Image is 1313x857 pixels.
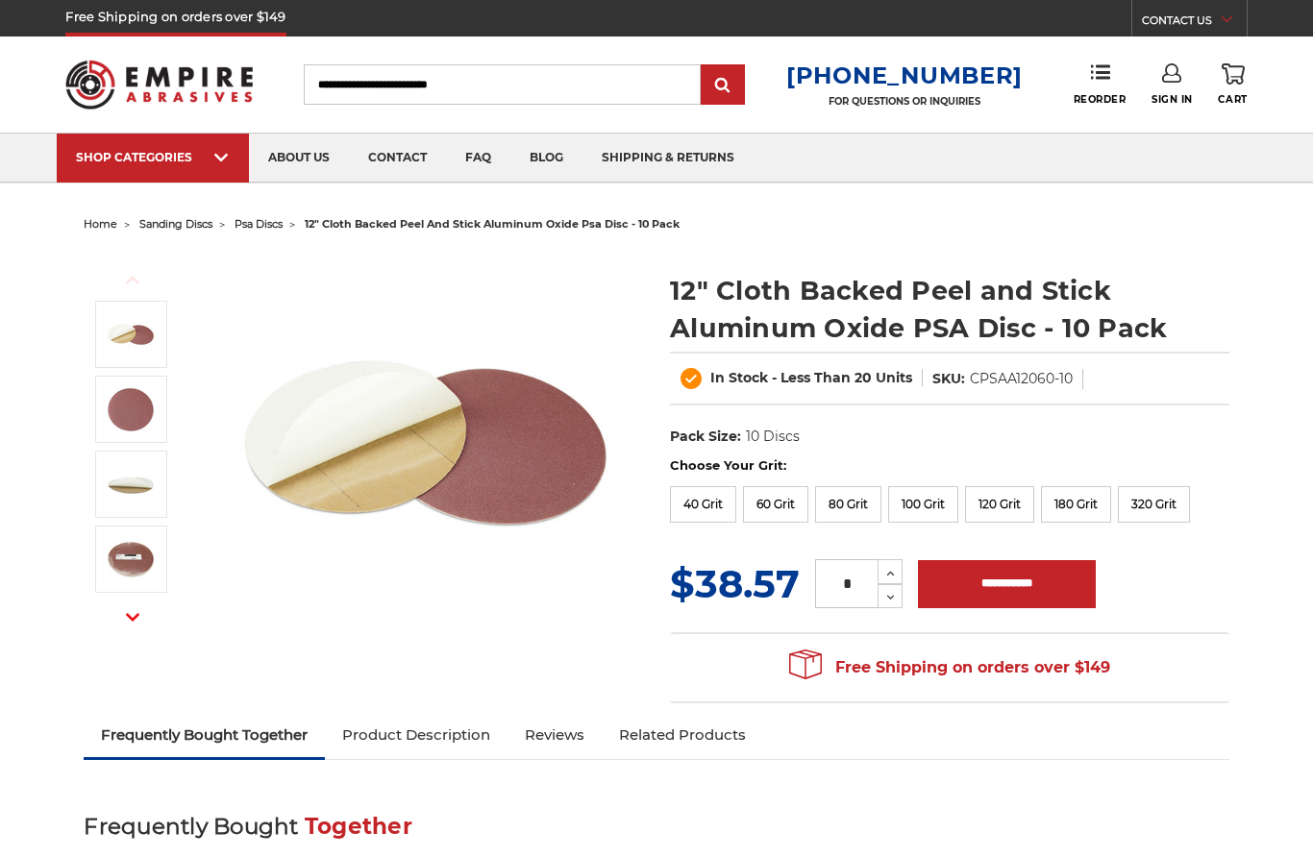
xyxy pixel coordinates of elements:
a: shipping & returns [582,134,754,183]
dt: Pack Size: [670,427,741,447]
span: Cart [1218,93,1247,106]
span: - Less Than [772,369,851,386]
button: Previous [110,259,156,301]
img: Empire Abrasives [65,48,252,121]
a: Product Description [325,714,508,756]
a: Related Products [602,714,763,756]
a: Reviews [508,714,602,756]
span: $38.57 [670,560,800,607]
a: Frequently Bought Together [84,714,325,756]
span: In Stock [710,369,768,386]
a: Reorder [1074,63,1127,105]
a: blog [510,134,582,183]
a: contact [349,134,446,183]
span: 20 [855,369,872,386]
span: Together [305,813,412,840]
a: CONTACT US [1142,10,1247,37]
span: Sign In [1152,93,1193,106]
div: SHOP CATEGORIES [76,150,230,164]
img: clothed backed AOX PSA - 10 Pack [107,535,155,583]
img: 12 inch Aluminum Oxide PSA Sanding Disc with Cloth Backing [107,310,155,358]
a: faq [446,134,510,183]
a: about us [249,134,349,183]
span: Frequently Bought [84,813,298,840]
label: Choose Your Grit: [670,456,1229,476]
a: [PHONE_NUMBER] [786,61,1023,89]
button: Next [110,597,156,638]
dt: SKU: [932,369,965,389]
dd: CPSAA12060-10 [970,369,1073,389]
span: Reorder [1074,93,1127,106]
h1: 12" Cloth Backed Peel and Stick Aluminum Oxide PSA Disc - 10 Pack [670,272,1229,347]
img: peel and stick psa aluminum oxide disc [107,385,155,433]
dd: 10 Discs [746,427,800,447]
span: Units [876,369,912,386]
a: Cart [1218,63,1247,106]
span: Free Shipping on orders over $149 [789,649,1110,687]
p: FOR QUESTIONS OR INQUIRIES [786,95,1023,108]
span: 12" cloth backed peel and stick aluminum oxide psa disc - 10 pack [305,217,680,231]
img: 12 inch Aluminum Oxide PSA Sanding Disc with Cloth Backing [234,252,618,636]
a: sanding discs [139,217,212,231]
input: Submit [704,66,742,105]
a: psa discs [235,217,283,231]
img: sticky backed sanding disc [107,460,155,508]
a: home [84,217,117,231]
